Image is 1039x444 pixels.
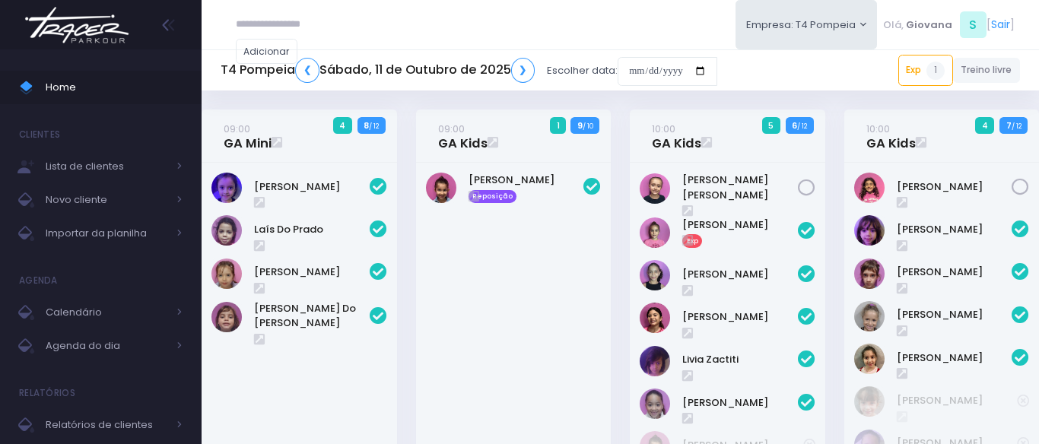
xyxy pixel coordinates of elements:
h5: T4 Pompeia Sábado, 11 de Outubro de 2025 [221,58,535,83]
a: [PERSON_NAME] [897,179,1012,195]
img: Laís do Prado Pereira Alves [211,215,242,246]
a: Livia Zactiti [682,352,797,367]
a: Sair [991,17,1010,33]
a: 09:00GA Kids [438,121,488,151]
span: 1 [926,62,945,80]
img: Alice Ouafa [854,215,885,246]
span: Olá, [883,17,904,33]
img: Isabela Sandes [640,303,670,333]
small: 10:00 [652,122,675,136]
img: Carmen Borga Le Guevellou [854,258,885,289]
a: 10:00GA Kids [652,121,701,151]
div: Escolher data: [221,53,717,88]
a: Laís Do Prado [254,222,369,237]
img: STELLA ARAUJO LAGUNA [426,173,456,203]
a: [PERSON_NAME] [897,307,1012,322]
span: Relatórios de clientes [46,415,167,435]
span: Novo cliente [46,190,167,210]
small: 10:00 [866,122,890,136]
img: Helena Mendes Leone [211,173,242,203]
h4: Agenda [19,265,58,296]
span: Importar da planilha [46,224,167,243]
strong: 9 [577,119,583,132]
span: 1 [550,117,566,134]
span: Calendário [46,303,167,322]
img: Maria eduarda comparsi nunes [854,344,885,374]
img: Helena Zanchetta [854,386,885,417]
a: [PERSON_NAME] [897,265,1012,280]
span: Agenda do dia [46,336,167,356]
small: / 12 [369,122,379,131]
span: 4 [975,117,994,134]
a: [PERSON_NAME] [682,267,797,282]
span: 5 [762,117,780,134]
span: Reposição [469,190,517,204]
small: / 12 [797,122,807,131]
a: Treino livre [953,58,1021,83]
span: S [960,11,987,38]
img: Maria Orpheu [854,173,885,203]
strong: 8 [364,119,369,132]
a: [PERSON_NAME] [254,179,369,195]
img: Alice Grande Fugita [640,217,670,248]
small: 09:00 [224,122,250,136]
a: [PERSON_NAME] [469,173,583,188]
a: [PERSON_NAME] [897,393,1017,408]
span: 4 [333,117,352,134]
a: [PERSON_NAME] [PERSON_NAME] [682,173,797,202]
span: Home [46,78,183,97]
a: [PERSON_NAME] [254,265,369,280]
a: [PERSON_NAME] Do [PERSON_NAME] [254,301,369,331]
a: [PERSON_NAME] [682,395,797,411]
img: Cecília Mello [854,301,885,331]
span: Lista de clientes [46,157,167,176]
strong: 7 [1006,119,1012,132]
img: Luísa do Prado Pereira Alves [211,302,242,332]
img: Maria Júlia Santos Spada [640,173,670,204]
img: Luísa Veludo Uchôa [211,258,242,289]
div: [ ] [877,8,1020,42]
a: Adicionar [236,39,298,64]
small: / 10 [583,122,593,131]
img: Livia Zactiti Jobim [640,346,670,376]
a: Exp1 [898,55,953,85]
a: [PERSON_NAME] [682,309,797,325]
a: ❯ [511,58,535,83]
img: Helena Magrini Aguiar [640,260,670,290]
a: [PERSON_NAME] [897,350,1012,366]
a: 09:00GA Mini [224,121,272,151]
strong: 6 [792,119,797,132]
a: 10:00GA Kids [866,121,916,151]
a: [PERSON_NAME] [897,222,1012,237]
small: / 12 [1012,122,1022,131]
img: Sofia Sandes [640,388,670,419]
span: Giovana [906,17,952,33]
a: [PERSON_NAME] [682,217,797,233]
h4: Relatórios [19,378,75,408]
small: 09:00 [438,122,465,136]
h4: Clientes [19,119,60,150]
